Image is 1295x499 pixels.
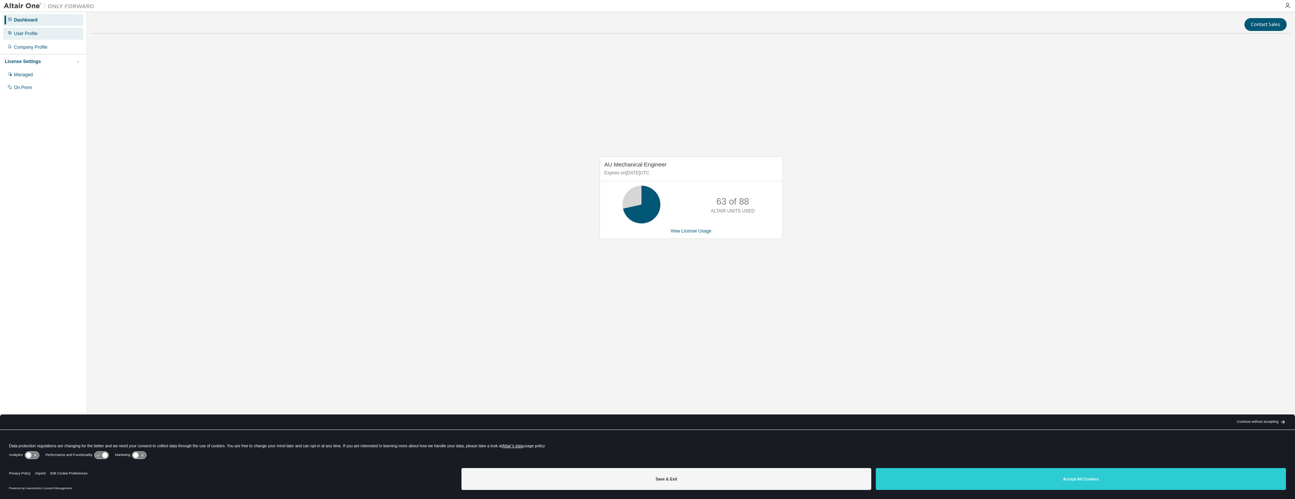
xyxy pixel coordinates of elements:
[604,161,667,168] span: AU Mechanical Engineer
[14,72,33,78] div: Managed
[4,2,98,10] img: Altair One
[5,59,41,65] div: License Settings
[14,31,38,37] div: User Profile
[14,17,38,23] div: Dashboard
[14,44,48,50] div: Company Profile
[711,208,755,214] p: ALTAIR UNITS USED
[604,170,776,176] p: Expires on [DATE] UTC
[716,195,749,208] p: 63 of 88
[1244,18,1287,31] button: Contact Sales
[14,85,32,91] div: On Prem
[671,228,712,234] a: View License Usage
